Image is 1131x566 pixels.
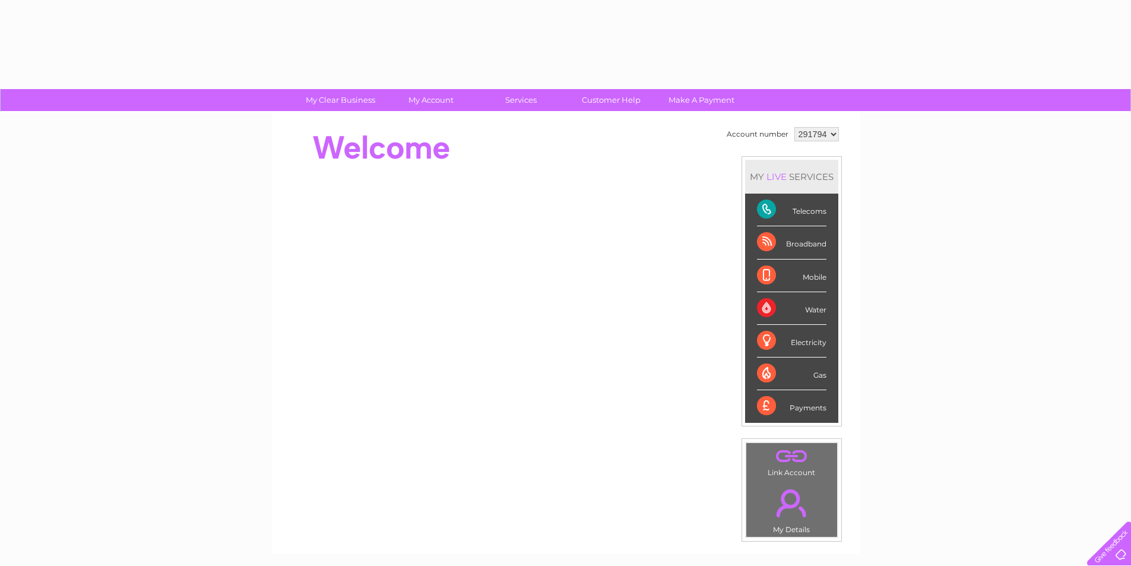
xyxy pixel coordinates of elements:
a: Customer Help [562,89,660,111]
td: Account number [724,124,791,144]
td: My Details [746,479,838,537]
div: Broadband [757,226,826,259]
a: My Account [382,89,480,111]
div: Water [757,292,826,325]
div: LIVE [764,171,789,182]
a: My Clear Business [292,89,389,111]
a: . [749,446,834,467]
div: MY SERVICES [745,160,838,194]
div: Telecoms [757,194,826,226]
div: Electricity [757,325,826,358]
div: Payments [757,390,826,422]
td: Link Account [746,442,838,480]
a: Make A Payment [652,89,750,111]
a: Services [472,89,570,111]
div: Gas [757,358,826,390]
div: Mobile [757,260,826,292]
a: . [749,482,834,524]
